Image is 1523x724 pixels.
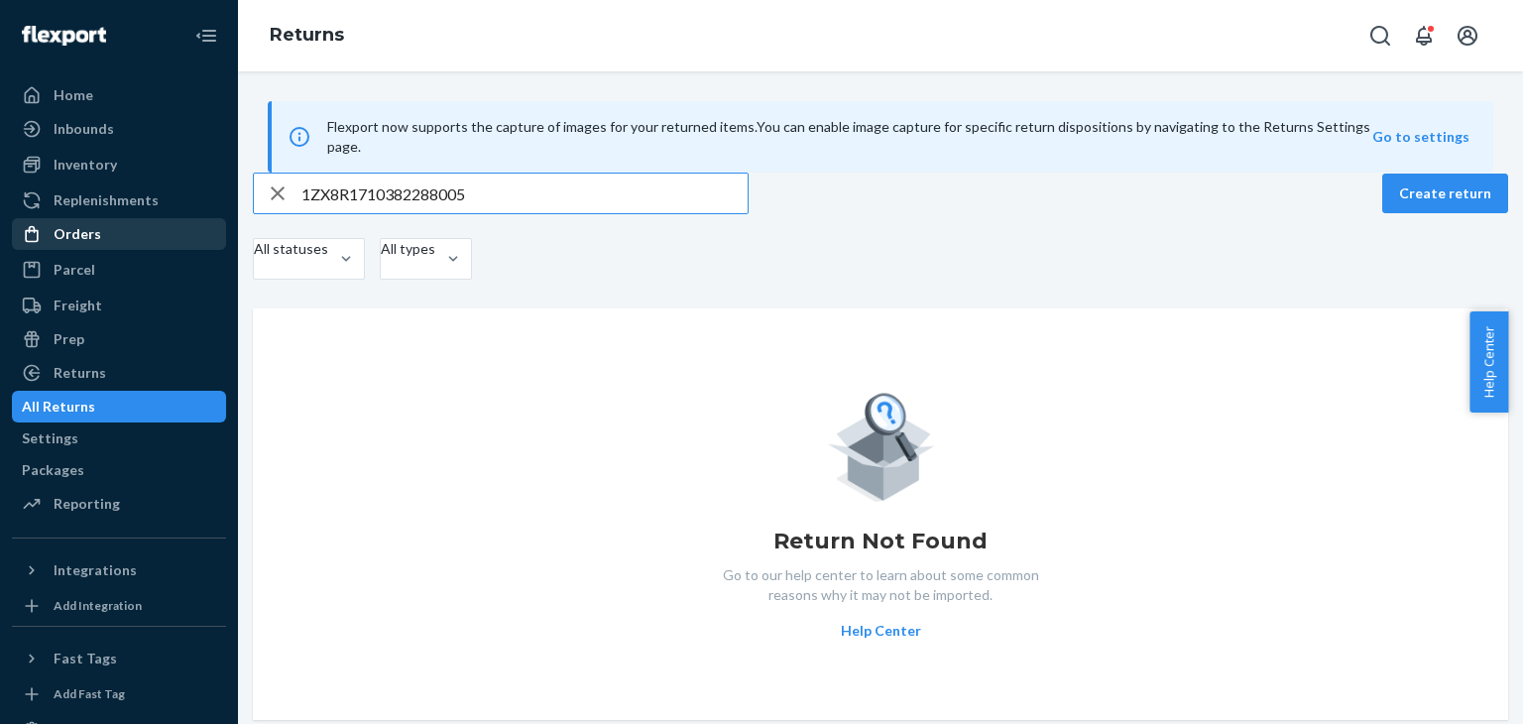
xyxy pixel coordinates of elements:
[327,118,1370,155] span: You can enable image capture for specific return dispositions by navigating to the Returns Settin...
[54,329,84,349] div: Prep
[841,621,921,641] button: Help Center
[12,149,226,181] a: Inventory
[54,190,159,210] div: Replenishments
[1382,174,1508,213] button: Create return
[254,239,328,259] div: All statuses
[12,254,226,286] a: Parcel
[381,239,435,259] div: All types
[54,494,120,514] div: Reporting
[1448,16,1487,56] button: Open account menu
[186,16,226,56] button: Close Navigation
[22,397,95,417] div: All Returns
[1469,311,1508,413] button: Help Center
[12,682,226,706] a: Add Fast Tag
[773,526,988,557] h1: Return Not Found
[1372,127,1469,147] button: Go to settings
[12,454,226,486] a: Packages
[12,594,226,618] a: Add Integration
[22,26,106,46] img: Flexport logo
[12,422,226,454] a: Settings
[12,218,226,250] a: Orders
[54,296,102,315] div: Freight
[12,488,226,520] a: Reporting
[301,174,748,213] input: Search returns by rma, id, tracking number
[54,685,125,702] div: Add Fast Tag
[12,357,226,389] a: Returns
[22,460,84,480] div: Packages
[12,323,226,355] a: Prep
[1360,16,1400,56] button: Open Search Box
[54,560,137,580] div: Integrations
[54,155,117,175] div: Inventory
[327,118,757,135] span: Flexport now supports the capture of images for your returned items.
[54,224,101,244] div: Orders
[54,260,95,280] div: Parcel
[54,363,106,383] div: Returns
[707,565,1054,605] p: Go to our help center to learn about some common reasons why it may not be imported.
[54,119,114,139] div: Inbounds
[12,184,226,216] a: Replenishments
[22,428,78,448] div: Settings
[12,554,226,586] button: Integrations
[12,79,226,111] a: Home
[12,391,226,422] a: All Returns
[12,113,226,145] a: Inbounds
[254,7,360,64] ol: breadcrumbs
[54,597,142,614] div: Add Integration
[54,649,117,668] div: Fast Tags
[12,290,226,321] a: Freight
[827,388,935,502] img: Empty list
[1404,16,1444,56] button: Open notifications
[270,24,344,46] a: Returns
[12,643,226,674] button: Fast Tags
[54,85,93,105] div: Home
